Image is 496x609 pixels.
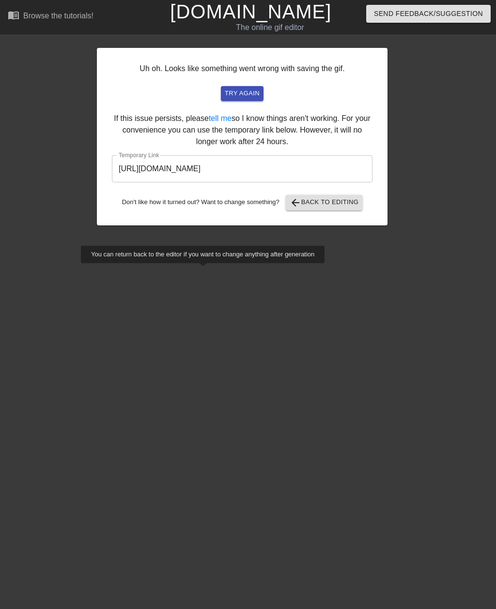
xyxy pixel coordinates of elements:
span: Send Feedback/Suggestion [374,8,483,20]
button: Back to Editing [286,195,363,210]
span: menu_book [8,9,19,21]
div: Uh oh. Looks like something went wrong with saving the gif. If this issue persists, please so I k... [97,48,387,225]
a: [DOMAIN_NAME] [170,1,331,22]
a: Browse the tutorials! [8,9,93,24]
div: The online gif editor [170,22,370,33]
span: arrow_back [290,197,301,208]
button: try again [221,86,263,101]
div: Browse the tutorials! [23,12,93,20]
input: bare [112,155,372,182]
button: Send Feedback/Suggestion [366,5,491,23]
a: tell me [209,114,232,122]
span: try again [225,88,260,99]
span: Back to Editing [290,197,359,208]
div: Don't like how it turned out? Want to change something? [112,195,372,210]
